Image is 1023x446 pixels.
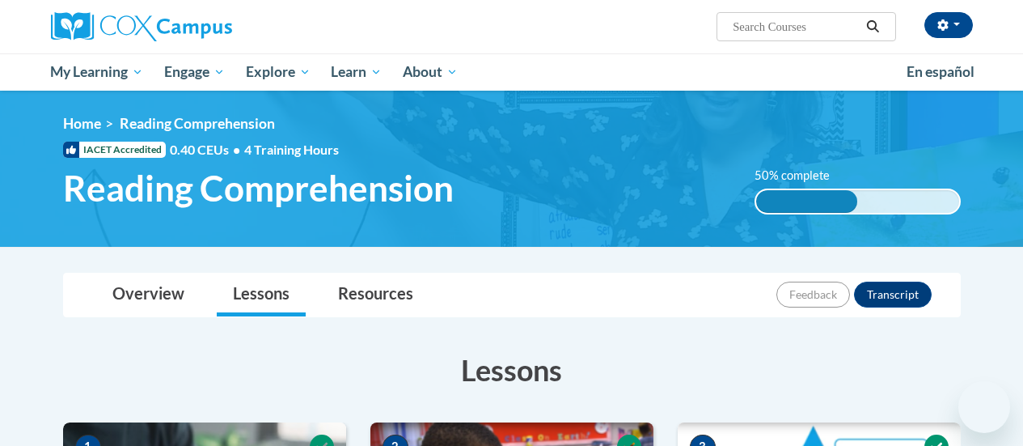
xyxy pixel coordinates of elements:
[403,62,458,82] span: About
[217,274,306,316] a: Lessons
[63,142,166,158] span: IACET Accredited
[63,115,101,132] a: Home
[170,141,244,159] span: 0.40 CEUs
[50,62,143,82] span: My Learning
[756,190,858,213] div: 50% complete
[51,12,232,41] img: Cox Campus
[246,62,311,82] span: Explore
[731,17,860,36] input: Search Courses
[924,12,973,38] button: Account Settings
[331,62,382,82] span: Learn
[96,274,201,316] a: Overview
[39,53,985,91] div: Main menu
[120,115,275,132] span: Reading Comprehension
[860,17,885,36] button: Search
[392,53,468,91] a: About
[776,282,850,308] button: Feedback
[244,142,339,157] span: 4 Training Hours
[755,167,848,185] label: 50% complete
[63,167,454,210] span: Reading Comprehension
[164,62,225,82] span: Engage
[51,12,342,41] a: Cox Campus
[40,53,154,91] a: My Learning
[235,53,321,91] a: Explore
[154,53,235,91] a: Engage
[907,63,974,80] span: En español
[63,350,961,390] h3: Lessons
[854,282,932,308] button: Transcript
[320,53,392,91] a: Learn
[322,274,429,316] a: Resources
[958,381,1010,433] iframe: Button to launch messaging window
[233,142,240,157] span: •
[896,55,985,89] a: En español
